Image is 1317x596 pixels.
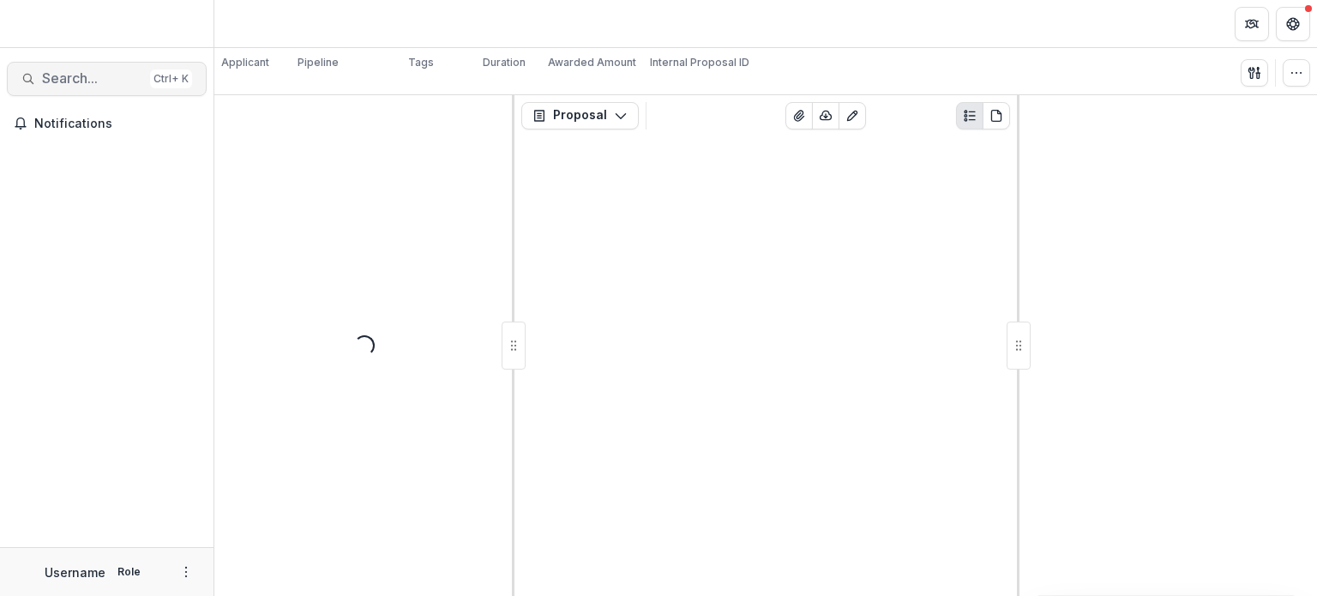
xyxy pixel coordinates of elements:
[1276,7,1310,41] button: Get Help
[176,562,196,582] button: More
[1235,7,1269,41] button: Partners
[34,117,200,131] span: Notifications
[548,55,636,70] p: Awarded Amount
[408,55,434,70] p: Tags
[112,564,146,580] p: Role
[521,102,639,129] button: Proposal
[483,55,526,70] p: Duration
[7,110,207,137] button: Notifications
[150,69,192,88] div: Ctrl + K
[983,102,1010,129] button: PDF view
[956,102,983,129] button: Plaintext view
[221,55,269,70] p: Applicant
[42,70,143,87] span: Search...
[785,102,813,129] button: View Attached Files
[45,563,105,581] p: Username
[7,62,207,96] button: Search...
[650,55,749,70] p: Internal Proposal ID
[839,102,866,129] button: Edit as form
[298,55,339,70] p: Pipeline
